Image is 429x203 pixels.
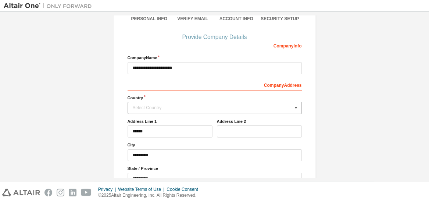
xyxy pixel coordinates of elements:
[81,189,92,196] img: youtube.svg
[98,186,118,192] div: Privacy
[215,16,258,22] div: Account Info
[171,16,215,22] div: Verify Email
[2,189,40,196] img: altair_logo.svg
[44,189,52,196] img: facebook.svg
[128,118,212,124] label: Address Line 1
[133,106,293,110] div: Select Country
[57,189,64,196] img: instagram.svg
[217,118,302,124] label: Address Line 2
[167,186,202,192] div: Cookie Consent
[69,189,76,196] img: linkedin.svg
[128,142,302,148] label: City
[258,16,302,22] div: Security Setup
[128,95,302,101] label: Country
[128,55,302,61] label: Company Name
[98,192,203,199] p: © 2025 Altair Engineering, Inc. All Rights Reserved.
[128,16,171,22] div: Personal Info
[4,2,96,10] img: Altair One
[128,35,302,39] div: Provide Company Details
[128,165,302,171] label: State / Province
[118,186,167,192] div: Website Terms of Use
[128,79,302,90] div: Company Address
[128,39,302,51] div: Company Info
